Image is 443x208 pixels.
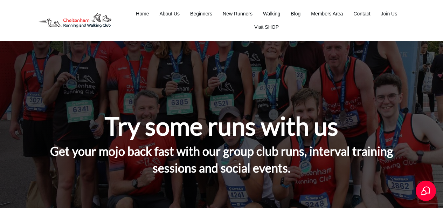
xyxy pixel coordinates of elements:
[291,9,300,19] a: Blog
[353,9,370,19] a: Contact
[223,9,252,19] a: New Runners
[33,8,117,32] img: Decathlon
[263,9,280,19] a: Walking
[159,9,180,19] a: About Us
[254,22,279,32] a: Visit SHOP
[190,9,212,19] a: Beginners
[311,9,343,19] a: Members Area
[136,9,149,19] a: Home
[33,143,410,184] h4: Get your mojo back fast with our group club runs, interval training sessions and social events.
[105,110,338,142] h1: Try some runs with us
[381,9,397,19] a: Join Us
